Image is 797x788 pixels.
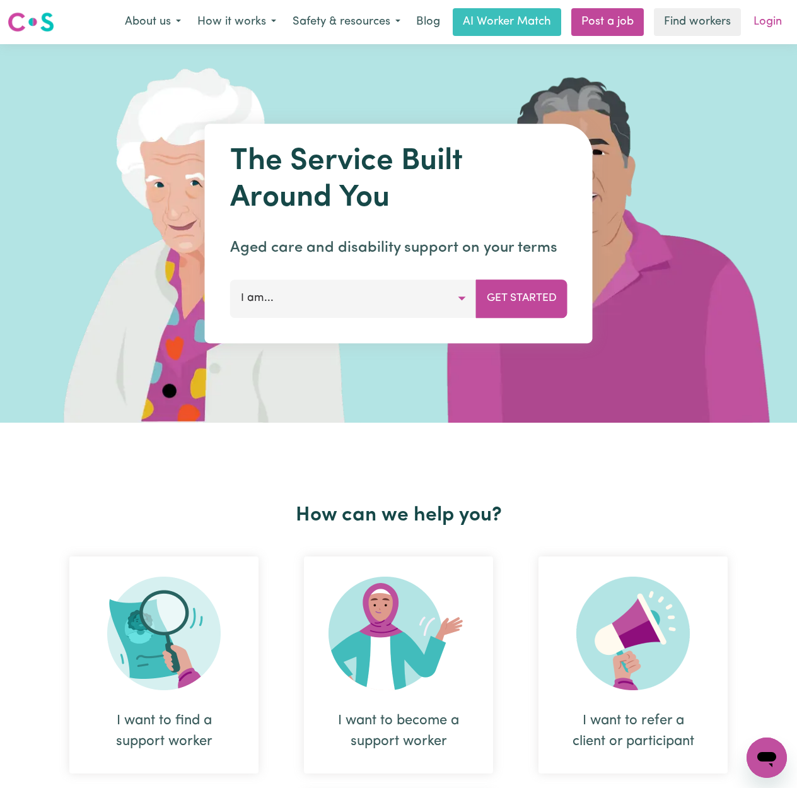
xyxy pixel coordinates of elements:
[654,8,741,36] a: Find workers
[334,710,463,752] div: I want to become a support worker
[230,279,477,317] button: I am...
[47,503,750,527] h2: How can we help you?
[117,9,189,35] button: About us
[409,8,448,36] a: Blog
[230,144,567,216] h1: The Service Built Around You
[746,8,789,36] a: Login
[100,710,228,752] div: I want to find a support worker
[69,556,259,773] div: I want to find a support worker
[230,237,567,259] p: Aged care and disability support on your terms
[107,577,221,690] img: Search
[747,738,787,778] iframe: Button to launch messaging window
[576,577,690,690] img: Refer
[329,577,468,690] img: Become Worker
[538,556,728,773] div: I want to refer a client or participant
[189,9,284,35] button: How it works
[476,279,567,317] button: Get Started
[571,8,644,36] a: Post a job
[453,8,561,36] a: AI Worker Match
[304,556,493,773] div: I want to become a support worker
[569,710,697,752] div: I want to refer a client or participant
[284,9,409,35] button: Safety & resources
[8,8,54,37] a: Careseekers logo
[8,11,54,33] img: Careseekers logo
